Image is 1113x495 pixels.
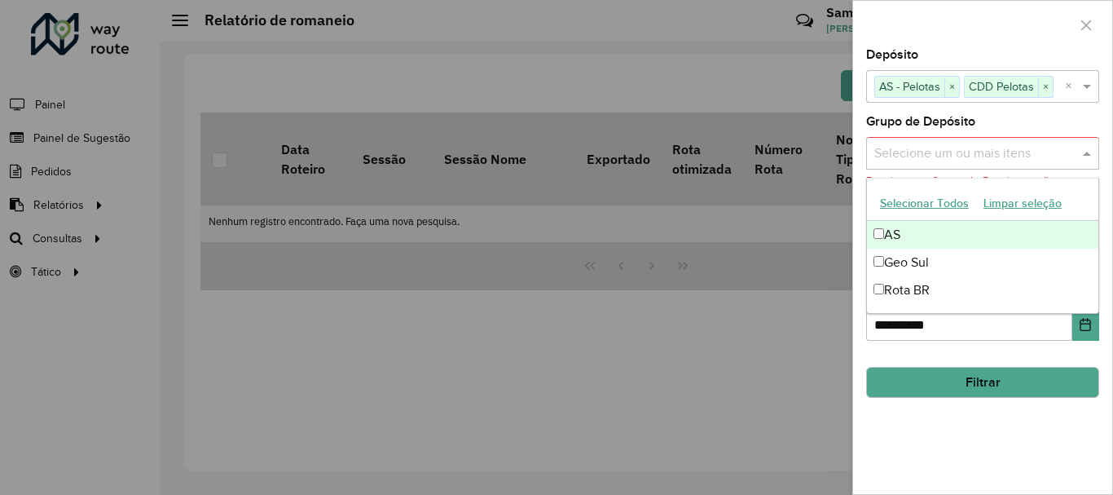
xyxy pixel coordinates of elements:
[866,45,918,64] label: Depósito
[965,77,1038,96] span: CDD Pelotas
[1038,77,1053,97] span: ×
[976,191,1069,216] button: Limpar seleção
[944,77,959,97] span: ×
[873,191,976,216] button: Selecionar Todos
[1072,308,1099,341] button: Choose Date
[866,178,1099,314] ng-dropdown-panel: Options list
[1065,77,1079,96] span: Clear all
[867,249,1098,276] div: Geo Sul
[866,175,1055,205] formly-validation-message: Depósito ou Grupo de Depósitos são obrigatórios
[866,112,975,131] label: Grupo de Depósito
[866,367,1099,398] button: Filtrar
[867,276,1098,304] div: Rota BR
[875,77,944,96] span: AS - Pelotas
[867,221,1098,249] div: AS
